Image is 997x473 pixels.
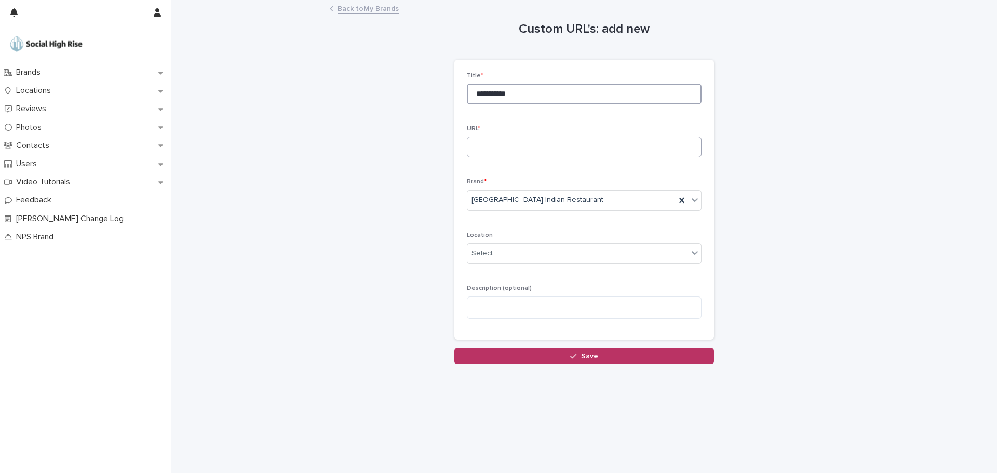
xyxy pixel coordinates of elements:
[454,348,714,364] button: Save
[12,104,55,114] p: Reviews
[12,232,62,242] p: NPS Brand
[12,67,49,77] p: Brands
[467,232,493,238] span: Location
[454,22,714,37] h1: Custom URL's: add new
[581,353,598,360] span: Save
[8,34,84,55] img: o5DnuTxEQV6sW9jFYBBf
[12,159,45,169] p: Users
[12,123,50,132] p: Photos
[12,86,59,96] p: Locations
[12,141,58,151] p: Contacts
[12,177,78,187] p: Video Tutorials
[471,195,603,206] span: [GEOGRAPHIC_DATA] Indian Restaurant
[467,73,483,79] span: Title
[467,126,480,132] span: URL
[338,2,399,14] a: Back toMy Brands
[12,214,132,224] p: [PERSON_NAME] Change Log
[12,195,60,205] p: Feedback
[471,248,497,259] div: Select...
[467,179,487,185] span: Brand
[467,285,532,291] span: Description (optional)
